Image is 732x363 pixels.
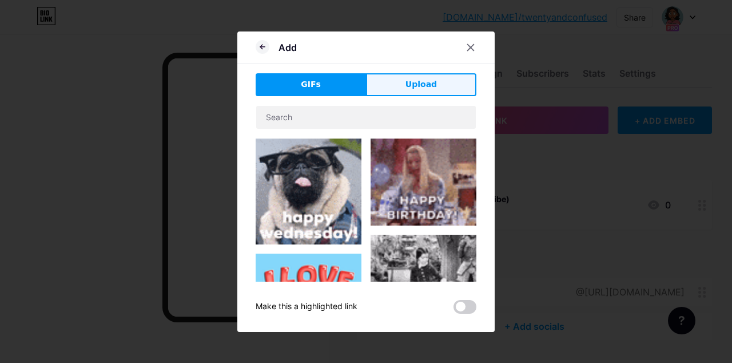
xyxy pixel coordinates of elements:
span: GIFs [301,78,321,90]
img: Gihpy [371,235,476,345]
span: Upload [405,78,437,90]
div: Add [279,41,297,54]
input: Search [256,106,476,129]
div: Make this a highlighted link [256,300,357,314]
img: Gihpy [371,139,476,226]
button: GIFs [256,73,366,96]
img: Gihpy [256,139,361,244]
img: Gihpy [256,254,361,360]
button: Upload [366,73,476,96]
